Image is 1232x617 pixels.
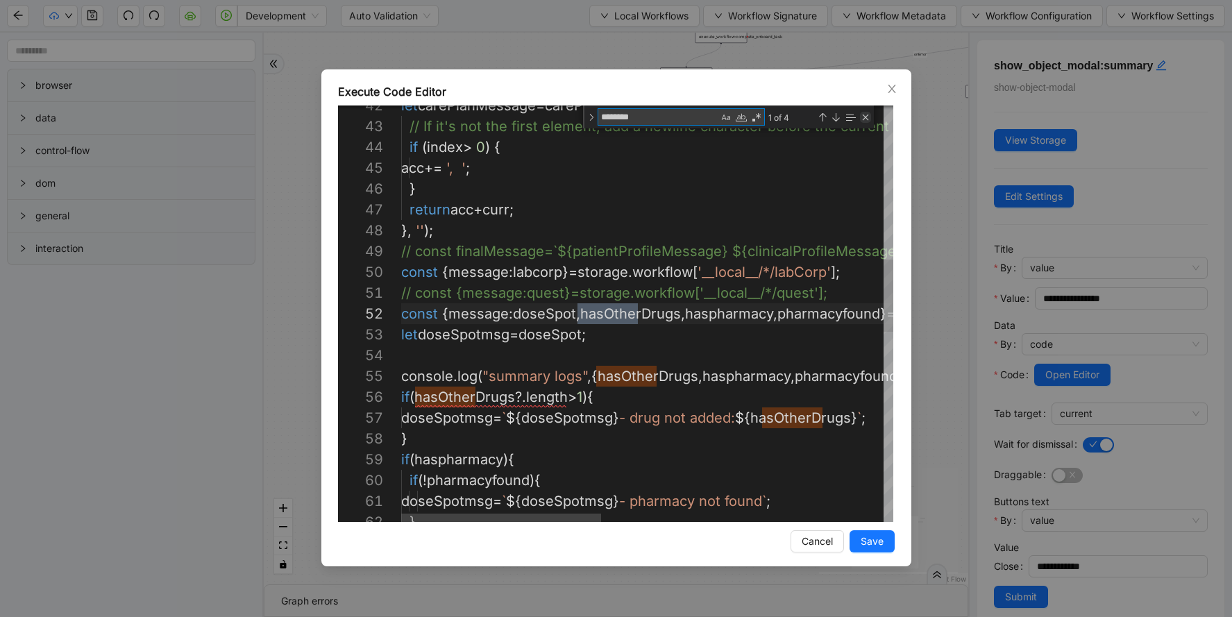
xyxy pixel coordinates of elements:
span: if [410,472,418,489]
span: - pharmacy not found` [619,493,766,509]
span: acc [401,160,424,176]
div: Close (Escape) [860,112,871,123]
span: doseSpot [513,305,576,322]
div: Match Case (⌥⌘C) [719,110,733,124]
div: 49 [338,241,383,262]
span: ` [857,409,861,426]
span: + [473,201,482,218]
div: 61 [338,491,383,512]
div: 51 [338,282,383,303]
span: = [509,326,518,343]
div: Match Whole Word (⌥⌘W) [734,110,748,124]
span: } [401,430,407,447]
textarea: Editor content;Press Alt+F1 for Accessibility Options. [637,303,638,324]
div: 58 [338,428,383,449]
div: 46 [338,178,383,199]
div: 52 [338,303,383,324]
span: if [401,389,410,405]
div: 53 [338,324,383,345]
span: ; [766,493,770,509]
span: > [568,389,577,405]
span: haspharmacy [414,451,503,468]
span: curr [482,201,509,218]
div: 62 [338,512,383,532]
div: Next Match (Enter) [830,112,841,123]
span: { [442,264,448,280]
div: Find in Selection (⌥⌘L) [843,110,858,125]
span: // If it's not the first element, add a newline ch [410,118,716,135]
span: } [613,409,619,426]
span: , [681,305,685,322]
span: . [453,368,457,384]
textarea: Find [598,109,718,125]
span: ', ' [446,160,466,176]
span: ( [410,389,414,405]
span: ` [502,493,506,509]
span: return [410,201,450,218]
button: Cancel [791,530,844,552]
button: Close [884,81,900,96]
span: ${ [506,493,521,509]
span: clinicalProfileMessage} ${carePlanMessage}\n ${doc [748,243,1103,260]
span: if [401,451,410,468]
span: ; [466,160,470,176]
span: Cancel [802,534,833,549]
span: message [448,264,509,280]
div: 60 [338,470,383,491]
span: ${ [506,409,521,426]
div: Execute Code Editor [338,83,895,100]
span: ; [582,326,586,343]
span: "summary logs" [482,368,587,384]
span: workflow [632,264,693,280]
div: 48 [338,220,383,241]
span: doseSpotmsg [401,493,493,509]
div: 1 of 4 [767,108,815,126]
span: haspharmacy [685,305,773,322]
span: doseSpotmsg [401,409,493,426]
span: pharmacyfound [777,305,880,322]
span: } [613,493,619,509]
span: += [424,160,442,176]
div: 57 [338,407,383,428]
span: ){ [503,451,514,468]
span: ( [478,368,482,384]
span: ; [861,409,866,426]
span: ); [424,222,433,239]
span: : [509,305,513,322]
span: const [401,264,438,280]
span: } [851,409,857,426]
span: doseSpotmsg [521,409,613,426]
span: ( [410,451,414,468]
div: 45 [338,158,383,178]
span: > [463,139,472,155]
div: Toggle Replace [585,105,598,128]
span: if [410,139,418,155]
div: 54 [338,345,383,366]
span: doseSpot [518,326,582,343]
span: ( [422,139,427,155]
span: hasOtherDrugs [580,305,681,322]
span: { [442,305,448,322]
div: Previous Match (⇧Enter) [817,112,828,123]
span: ` [502,409,506,426]
span: log [457,368,478,384]
span: , [576,305,580,322]
span: labcorp [513,264,562,280]
span: }= [880,305,895,322]
span: hasOtherDrugs [414,389,515,405]
span: ; [509,201,514,218]
span: ,{ [587,368,598,384]
span: message [448,305,509,322]
span: doseSpotmsg [418,326,509,343]
span: (! [418,472,427,489]
div: 44 [338,137,383,158]
span: doseSpotmsg [521,493,613,509]
span: ?. [515,389,526,405]
span: __/*/quest']; [748,285,827,301]
span: hasOtherDrugs [598,368,698,384]
span: . [628,264,632,280]
span: ){ [530,472,541,489]
span: = [493,409,502,426]
span: pharmacyfound [795,368,897,384]
span: }= [562,264,577,280]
